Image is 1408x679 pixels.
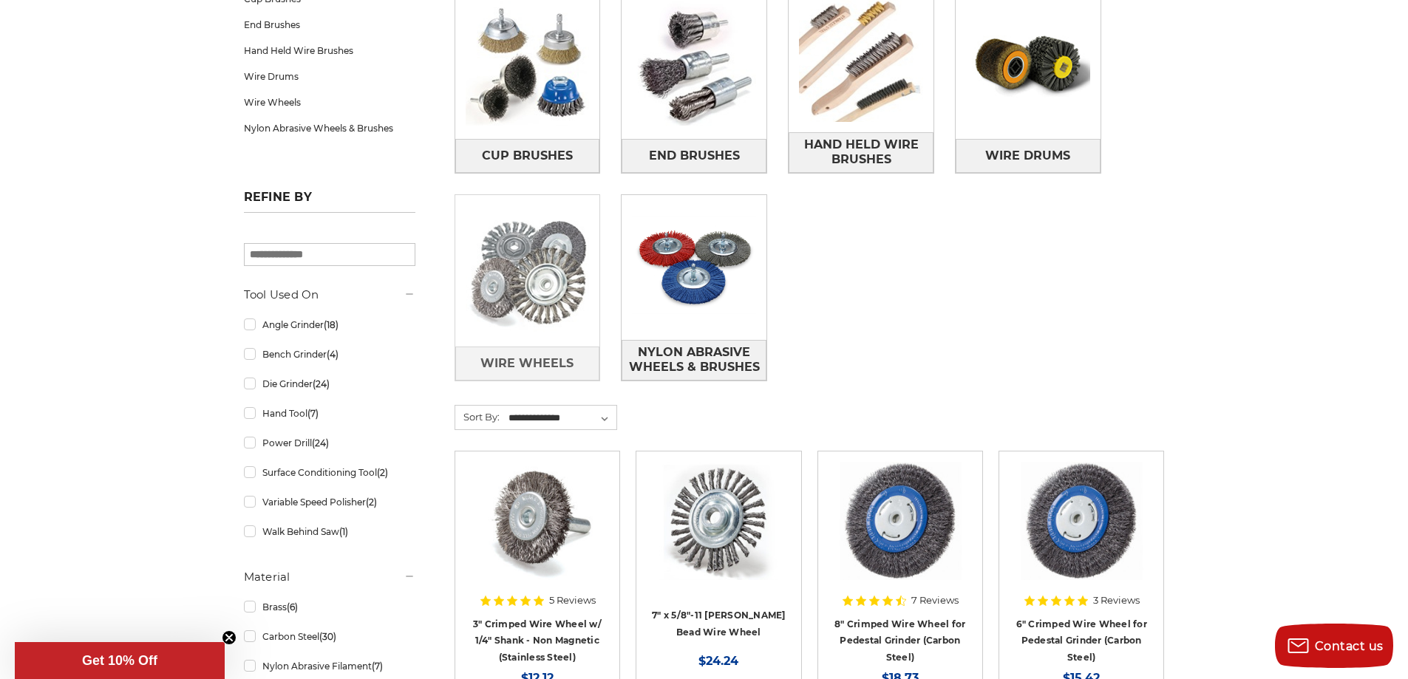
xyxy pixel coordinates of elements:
button: Close teaser [222,630,237,645]
span: Get 10% Off [82,653,157,668]
div: Get 10% OffClose teaser [15,642,225,679]
a: 6" Crimped Wire Wheel for Pedestal Grinder [1010,462,1153,605]
a: Carbon Steel [244,624,415,649]
span: 5 Reviews [549,596,596,605]
span: (6) [287,601,298,613]
span: (4) [327,349,339,360]
h5: Refine by [244,190,415,213]
span: Wire Wheels [480,351,574,376]
a: Wire Wheels [455,347,600,380]
a: Walk Behind Saw [244,519,415,545]
img: Nylon Abrasive Wheels & Brushes [622,195,766,340]
a: Die Grinder [244,371,415,397]
a: 3" Crimped Wire Wheel w/ 1/4" Shank - Non Magnetic (Stainless Steel) [473,618,602,663]
select: Sort By: [506,407,616,429]
a: Brass [244,594,415,620]
span: (7) [372,661,383,672]
span: (18) [324,319,339,330]
h5: Tool Used On [244,286,415,304]
a: End Brushes [622,139,766,172]
a: Hand Held Wire Brushes [789,132,933,173]
a: Nylon Abrasive Wheels & Brushes [244,115,415,141]
a: 8" Crimped Wire Wheel for Pedestal Grinder (Carbon Steel) [834,618,965,663]
button: Contact us [1275,624,1393,668]
a: 8" Crimped Wire Wheel for Pedestal Grinder [829,462,972,605]
a: Nylon Abrasive Filament [244,653,415,679]
a: Wire Drums [244,64,415,89]
a: Crimped Wire Wheel with Shank Non Magnetic [466,462,609,605]
span: (30) [319,631,336,642]
a: Hand Tool [244,400,415,426]
a: 7" x 5/8"-11 Stringer Bead Wire Wheel [647,462,790,605]
span: (24) [312,437,329,448]
span: (1) [339,526,348,537]
span: (24) [313,378,330,389]
a: Wire Drums [956,139,1101,172]
span: (7) [307,408,319,419]
span: (2) [377,467,388,478]
a: Angle Grinder [244,312,415,338]
a: Nylon Abrasive Wheels & Brushes [622,340,766,381]
a: Variable Speed Polisher [244,489,415,515]
img: 8" Crimped Wire Wheel for Pedestal Grinder [838,462,962,580]
a: Wire Wheels [244,89,415,115]
a: 7" x 5/8"-11 [PERSON_NAME] Bead Wire Wheel [652,610,786,638]
span: (2) [366,497,377,508]
a: 6" Crimped Wire Wheel for Pedestal Grinder (Carbon Steel) [1016,618,1147,663]
a: Cup Brushes [455,139,600,172]
h5: Material [244,568,415,586]
img: Wire Wheels [455,199,600,344]
a: Bench Grinder [244,341,415,367]
span: Contact us [1315,639,1384,653]
span: Wire Drums [985,143,1070,168]
img: 6" Crimped Wire Wheel for Pedestal Grinder [1019,462,1143,580]
span: $24.24 [698,654,738,668]
a: Hand Held Wire Brushes [244,38,415,64]
label: Sort By: [455,406,500,428]
a: Surface Conditioning Tool [244,460,415,485]
img: Crimped Wire Wheel with Shank Non Magnetic [478,462,596,580]
a: Power Drill [244,430,415,456]
span: End Brushes [649,143,740,168]
span: 7 Reviews [911,596,959,605]
span: Cup Brushes [482,143,573,168]
a: End Brushes [244,12,415,38]
img: 7" x 5/8"-11 Stringer Bead Wire Wheel [659,462,778,580]
span: Hand Held Wire Brushes [789,132,933,172]
span: 3 Reviews [1093,596,1140,605]
span: Nylon Abrasive Wheels & Brushes [622,340,766,380]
